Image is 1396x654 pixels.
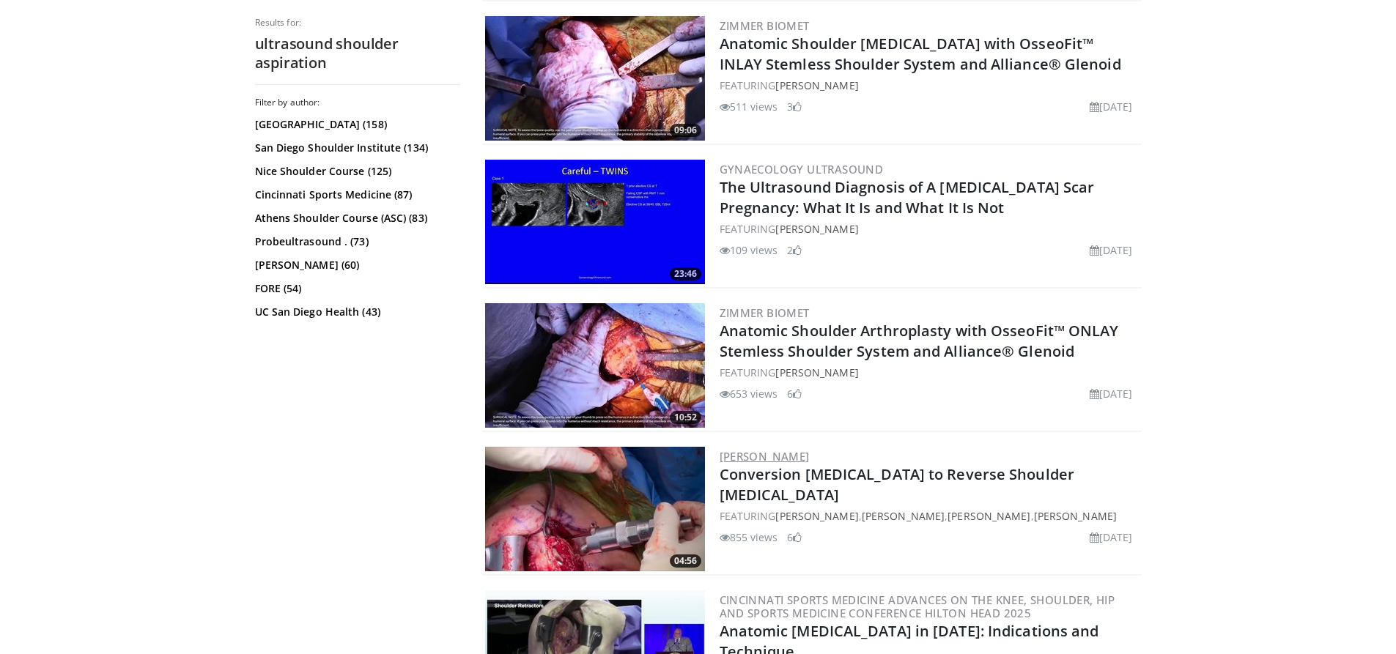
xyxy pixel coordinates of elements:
a: The Ultrasound Diagnosis of A [MEDICAL_DATA] Scar Pregnancy: What It Is and What It Is Not [720,177,1095,218]
a: 09:06 [485,16,705,141]
a: Zimmer Biomet [720,305,810,320]
span: 10:52 [670,411,701,424]
a: Anatomic Shoulder [MEDICAL_DATA] with OsseoFit™ INLAY Stemless Shoulder System and Alliance® Glenoid [720,34,1121,74]
li: 511 views [720,99,778,114]
a: 10:52 [485,303,705,428]
a: Anatomic Shoulder Arthroplasty with OsseoFit™ ONLAY Stemless Shoulder System and Alliance® Glenoid [720,321,1119,361]
a: Cincinnati Sports Medicine (87) [255,187,457,202]
div: FEATURING [720,78,1139,93]
li: 6 [787,386,802,401]
a: 23:46 [485,160,705,284]
a: Conversion [MEDICAL_DATA] to Reverse Shoulder [MEDICAL_DATA] [720,464,1075,505]
a: [PERSON_NAME] [775,509,858,523]
div: FEATURING , , , [720,508,1139,524]
div: FEATURING [720,221,1139,237]
li: 6 [787,529,802,545]
li: 3 [787,99,802,114]
li: 855 views [720,529,778,545]
a: San Diego Shoulder Institute (134) [255,141,457,155]
a: Nice Shoulder Course (125) [255,164,457,179]
li: [DATE] [1090,99,1133,114]
li: [DATE] [1090,242,1133,258]
a: [PERSON_NAME] [775,78,858,92]
li: 2 [787,242,802,258]
a: Gynaecology Ultrasound [720,162,884,176]
li: [DATE] [1090,529,1133,545]
a: [PERSON_NAME] [948,509,1030,523]
div: FEATURING [720,365,1139,380]
a: [PERSON_NAME] [775,365,858,379]
a: [PERSON_NAME] [775,222,858,236]
li: [DATE] [1090,386,1133,401]
img: 59d0d6d9-feca-4357-b9cd-4bad2cd35cb6.300x170_q85_crop-smart_upscale.jpg [485,16,705,141]
span: 09:06 [670,124,701,137]
li: 653 views [720,386,778,401]
img: 68921608-6324-4888-87da-a4d0ad613160.300x170_q85_crop-smart_upscale.jpg [485,303,705,428]
a: Zimmer Biomet [720,18,810,33]
a: [PERSON_NAME] [862,509,945,523]
a: [PERSON_NAME] [1034,509,1117,523]
img: ffed2b55-af13-4f1e-b800-e580c2a9d906.300x170_q85_crop-smart_upscale.jpg [485,160,705,284]
a: Athens Shoulder Course (ASC) (83) [255,211,457,226]
a: [PERSON_NAME] [720,449,810,464]
p: Results for: [255,17,460,29]
a: FORE (54) [255,281,457,296]
span: 23:46 [670,267,701,280]
a: Cincinnati Sports Medicine Advances on the Knee, Shoulder, Hip and Sports Medicine Conference Hil... [720,592,1115,620]
img: 9a80d8db-3505-4387-b959-56739587243e.300x170_q85_crop-smart_upscale.jpg [485,447,705,571]
a: 04:56 [485,447,705,571]
span: 04:56 [670,554,701,568]
a: [PERSON_NAME] (60) [255,258,457,272]
a: Probeultrasound . (73) [255,234,457,249]
a: [GEOGRAPHIC_DATA] (158) [255,117,457,132]
h2: ultrasound shoulder aspiration [255,34,460,73]
li: 109 views [720,242,778,258]
a: UC San Diego Health (43) [255,305,457,319]
h3: Filter by author: [255,97,460,108]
